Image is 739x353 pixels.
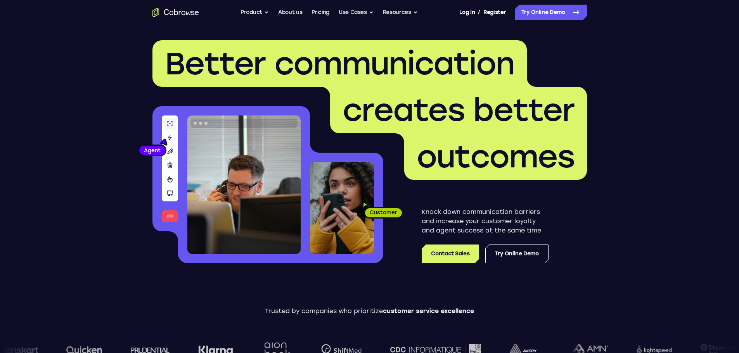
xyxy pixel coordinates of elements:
[485,245,549,263] a: Try Online Demo
[417,138,575,175] span: outcomes
[165,45,514,82] span: Better communication
[422,245,479,263] a: Contact Sales
[312,5,329,20] a: Pricing
[187,115,301,254] img: A customer support agent talking on the phone
[310,162,374,254] img: A customer holding their phone
[459,5,475,20] a: Log In
[130,347,170,353] img: prudential
[383,307,474,315] span: customer service excellence
[241,5,269,20] button: Product
[478,8,480,17] span: /
[152,8,199,17] a: Go to the home page
[278,5,302,20] a: About us
[483,5,506,20] a: Register
[343,91,575,129] span: creates better
[515,5,587,20] a: Try Online Demo
[422,207,549,235] p: Knock down communication barriers and increase your customer loyalty and agent success at the sam...
[383,5,418,20] button: Resources
[339,5,374,20] button: Use Cases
